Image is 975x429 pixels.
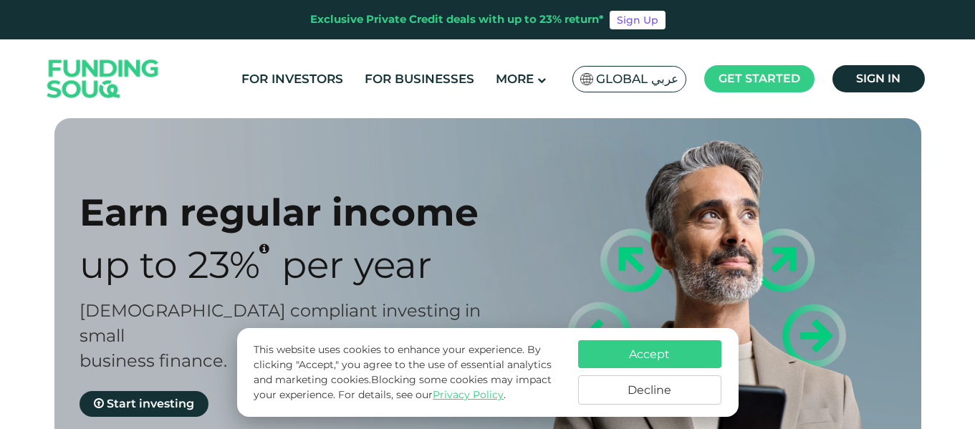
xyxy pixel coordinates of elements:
[832,65,925,92] a: Sign in
[338,388,506,401] span: For details, see our .
[259,243,269,254] i: 23% IRR (expected) ~ 15% Net yield (expected)
[80,190,513,235] div: Earn regular income
[282,242,432,287] span: Per Year
[238,67,347,91] a: For Investors
[80,242,260,287] span: Up to 23%
[610,11,666,29] a: Sign Up
[496,72,534,86] span: More
[433,388,504,401] a: Privacy Policy
[580,73,593,85] img: SA Flag
[856,72,900,85] span: Sign in
[80,391,208,417] a: Start investing
[596,71,678,87] span: Global عربي
[254,373,552,401] span: Blocking some cookies may impact your experience.
[361,67,478,91] a: For Businesses
[107,397,194,410] span: Start investing
[719,72,800,85] span: Get started
[33,43,173,115] img: Logo
[80,300,481,371] span: [DEMOGRAPHIC_DATA] compliant investing in small business finance.
[578,375,721,405] button: Decline
[578,340,721,368] button: Accept
[254,342,563,403] p: This website uses cookies to enhance your experience. By clicking "Accept," you agree to the use ...
[310,11,604,28] div: Exclusive Private Credit deals with up to 23% return*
